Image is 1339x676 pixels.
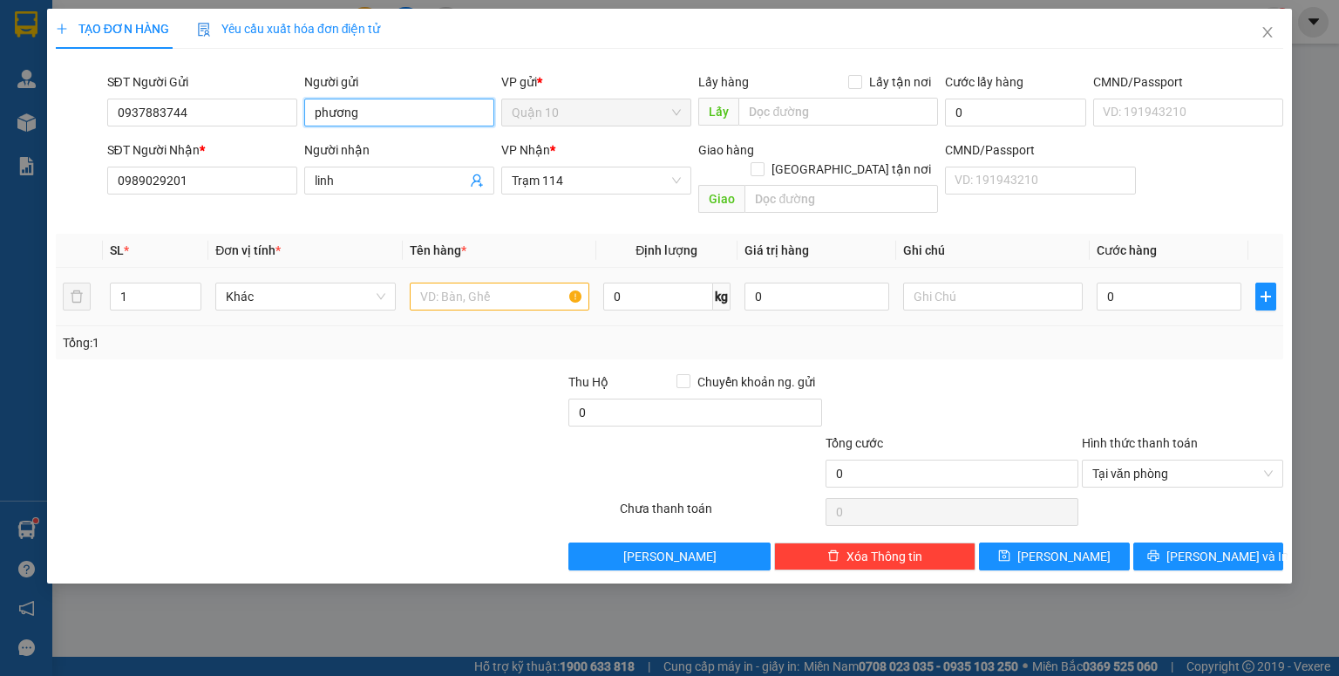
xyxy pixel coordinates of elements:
span: [PERSON_NAME] và In [1166,547,1288,566]
span: close [1261,25,1274,39]
img: icon [197,23,211,37]
span: Khác [226,283,384,310]
span: save [998,550,1010,563]
div: Tổng: 1 [63,333,518,352]
span: SL [110,243,124,257]
input: 0 [744,283,889,311]
div: Người gửi [304,72,494,92]
div: CMND/Passport [1093,72,1283,92]
span: Đơn vị tính [215,243,281,257]
span: printer [1147,550,1159,563]
span: plus [56,23,68,35]
button: delete [63,283,91,311]
input: Ghi Chú [903,283,1083,311]
span: user-add [470,174,484,188]
button: deleteXóa Thông tin [774,543,975,570]
div: VP gửi [501,72,691,92]
div: CMND/Passport [945,140,1135,160]
span: TẠO ĐƠN HÀNG [56,22,169,36]
span: Yêu cầu xuất hóa đơn điện tử [197,22,381,36]
span: Quận 10 [512,99,681,126]
span: Lấy hàng [698,75,749,89]
span: Trạm 114 [512,167,681,194]
button: Close [1243,9,1292,58]
span: Giá trị hàng [744,243,809,257]
span: [PERSON_NAME] [623,547,717,566]
span: delete [827,550,839,563]
th: Ghi chú [896,234,1090,268]
span: Lấy tận nơi [862,72,938,92]
span: [GEOGRAPHIC_DATA] tận nơi [765,160,938,179]
button: plus [1255,283,1276,311]
input: Dọc đường [744,185,938,213]
label: Hình thức thanh toán [1082,436,1198,450]
div: Chưa thanh toán [618,499,823,529]
span: Thu Hộ [568,375,608,389]
span: Tổng cước [826,436,883,450]
span: plus [1256,290,1275,304]
span: Xóa Thông tin [846,547,922,566]
span: kg [713,283,731,311]
span: Tại văn phòng [1092,461,1273,487]
span: Cước hàng [1097,243,1157,257]
span: VP Nhận [501,143,550,157]
button: [PERSON_NAME] [568,543,770,570]
span: Tên hàng [410,243,466,257]
div: Người nhận [304,140,494,160]
span: Giao [698,185,744,213]
div: SĐT Người Gửi [107,72,297,92]
input: Cước lấy hàng [945,99,1086,126]
span: Giao hàng [698,143,754,157]
input: VD: Bàn, Ghế [410,283,589,311]
span: Lấy [698,98,738,126]
button: printer[PERSON_NAME] và In [1133,543,1284,570]
span: Chuyển khoản ng. gửi [690,372,822,392]
label: Cước lấy hàng [945,75,1023,89]
div: SĐT Người Nhận [107,140,297,160]
button: save[PERSON_NAME] [979,543,1130,570]
input: Dọc đường [738,98,938,126]
span: [PERSON_NAME] [1017,547,1111,566]
span: Định lượng [636,243,697,257]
